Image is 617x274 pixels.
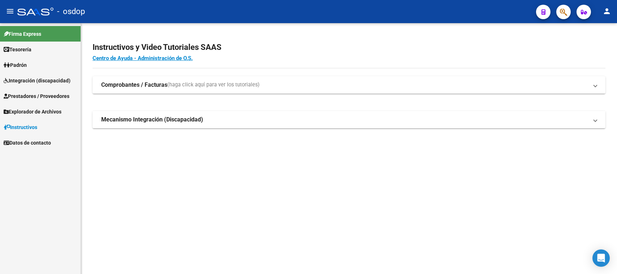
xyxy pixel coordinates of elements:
[93,76,605,94] mat-expansion-panel-header: Comprobantes / Facturas(haga click aquí para ver los tutoriales)
[4,92,69,100] span: Prestadores / Proveedores
[167,81,260,89] span: (haga click aquí para ver los tutoriales)
[93,40,605,54] h2: Instructivos y Video Tutoriales SAAS
[4,77,70,85] span: Integración (discapacidad)
[101,116,203,124] strong: Mecanismo Integración (Discapacidad)
[603,7,611,16] mat-icon: person
[4,139,51,147] span: Datos de contacto
[101,81,167,89] strong: Comprobantes / Facturas
[4,61,27,69] span: Padrón
[93,55,193,61] a: Centro de Ayuda - Administración de O.S.
[592,249,610,267] div: Open Intercom Messenger
[4,46,31,53] span: Tesorería
[4,123,37,131] span: Instructivos
[4,30,41,38] span: Firma Express
[4,108,61,116] span: Explorador de Archivos
[6,7,14,16] mat-icon: menu
[57,4,85,20] span: - osdop
[93,111,605,128] mat-expansion-panel-header: Mecanismo Integración (Discapacidad)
